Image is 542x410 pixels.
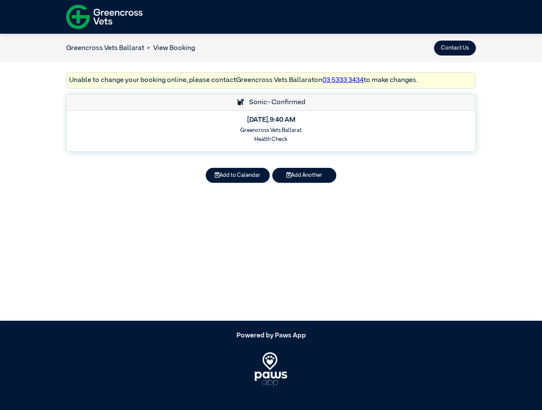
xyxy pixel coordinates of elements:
[72,127,470,134] h6: Greencross Vets Ballarat
[66,45,144,52] a: Greencross Vets Ballarat
[267,99,305,106] span: - Confirmed
[322,77,364,84] a: 03 5333 3434
[434,41,476,56] button: Contact Us
[72,116,470,124] h5: [DATE] , 9:40 AM
[255,352,288,387] img: PawsApp
[66,332,476,340] h5: Powered by Paws App
[66,2,143,32] img: f-logo
[206,168,270,183] button: Add to Calendar
[272,168,336,183] button: Add Another
[66,43,195,53] nav: breadcrumb
[245,99,267,106] span: Sonic
[72,136,470,143] h6: Health Check
[66,72,476,89] div: Unable to change your booking online, please contact Greencross Vets Ballarat on to make changes.
[144,43,195,53] li: View Booking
